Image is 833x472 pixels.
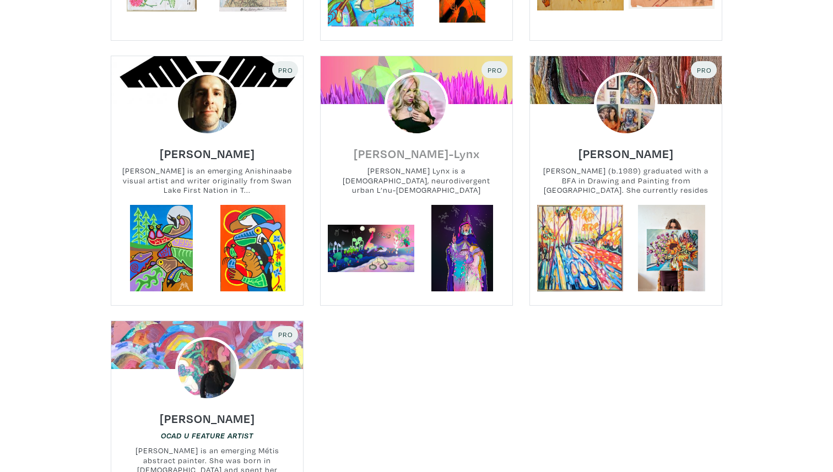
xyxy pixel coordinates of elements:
span: Pro [696,66,712,74]
a: [PERSON_NAME]-Lynx [354,144,480,156]
a: [PERSON_NAME] [578,144,674,156]
a: [PERSON_NAME] [160,408,255,421]
h6: [PERSON_NAME] [160,146,255,161]
img: phpThumb.php [594,72,658,136]
img: phpThumb.php [175,337,239,401]
span: Pro [277,330,293,339]
span: Pro [277,66,293,74]
h6: [PERSON_NAME]-Lynx [354,146,480,161]
h6: [PERSON_NAME] [578,146,674,161]
h6: [PERSON_NAME] [160,411,255,426]
a: OCAD U Feature Artist [161,430,253,441]
img: phpThumb.php [175,72,239,136]
small: [PERSON_NAME] (b.1989) graduated with a BFA in Drawing and Painting from [GEOGRAPHIC_DATA]. She c... [530,166,722,195]
small: [PERSON_NAME] Lynx is a [DEMOGRAPHIC_DATA], neurodivergent urban L’nu-[DEMOGRAPHIC_DATA] interdis... [321,166,512,195]
em: OCAD U Feature Artist [161,431,253,440]
small: [PERSON_NAME] is an emerging Anishinaabe visual artist and writer originally from Swan Lake First... [111,166,303,195]
a: [PERSON_NAME] [160,144,255,156]
img: phpThumb.php [385,72,448,136]
span: Pro [486,66,502,74]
